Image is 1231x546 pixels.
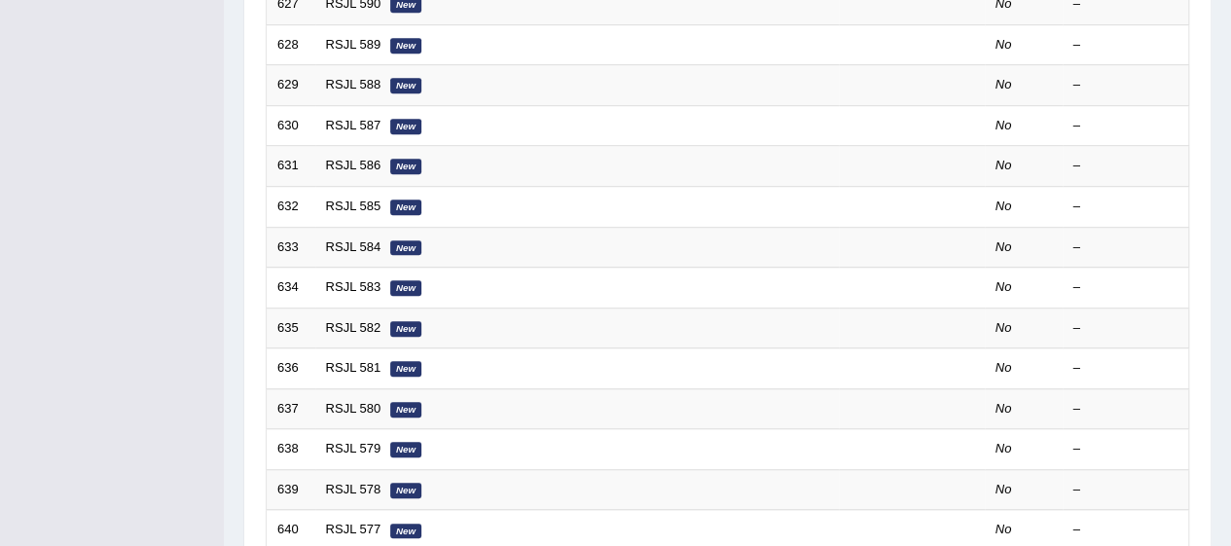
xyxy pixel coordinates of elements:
[1073,359,1178,378] div: –
[326,77,381,91] a: RSJL 588
[996,360,1012,375] em: No
[390,442,421,457] em: New
[1073,319,1178,338] div: –
[1073,76,1178,94] div: –
[390,119,421,134] em: New
[267,308,315,348] td: 635
[267,186,315,227] td: 632
[267,268,315,309] td: 634
[267,429,315,470] td: 638
[390,280,421,296] em: New
[267,146,315,187] td: 631
[996,401,1012,416] em: No
[390,159,421,174] em: New
[1073,117,1178,135] div: –
[267,24,315,65] td: 628
[390,402,421,418] em: New
[390,524,421,539] em: New
[326,401,381,416] a: RSJL 580
[390,483,421,498] em: New
[326,239,381,254] a: RSJL 584
[1073,521,1178,539] div: –
[326,37,381,52] a: RSJL 589
[996,522,1012,536] em: No
[996,77,1012,91] em: No
[267,105,315,146] td: 630
[1073,481,1178,499] div: –
[326,158,381,172] a: RSJL 586
[996,118,1012,132] em: No
[326,279,381,294] a: RSJL 583
[1073,440,1178,458] div: –
[390,240,421,256] em: New
[326,522,381,536] a: RSJL 577
[390,38,421,54] em: New
[326,441,381,455] a: RSJL 579
[267,227,315,268] td: 633
[996,482,1012,496] em: No
[326,360,381,375] a: RSJL 581
[267,65,315,106] td: 629
[390,361,421,377] em: New
[996,239,1012,254] em: No
[267,388,315,429] td: 637
[326,199,381,213] a: RSJL 585
[267,348,315,389] td: 636
[326,320,381,335] a: RSJL 582
[996,199,1012,213] em: No
[1073,157,1178,175] div: –
[996,158,1012,172] em: No
[390,321,421,337] em: New
[1073,198,1178,216] div: –
[996,441,1012,455] em: No
[1073,238,1178,257] div: –
[390,78,421,93] em: New
[996,37,1012,52] em: No
[1073,278,1178,297] div: –
[1073,36,1178,55] div: –
[267,469,315,510] td: 639
[996,279,1012,294] em: No
[1073,400,1178,419] div: –
[326,118,381,132] a: RSJL 587
[326,482,381,496] a: RSJL 578
[390,200,421,215] em: New
[996,320,1012,335] em: No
